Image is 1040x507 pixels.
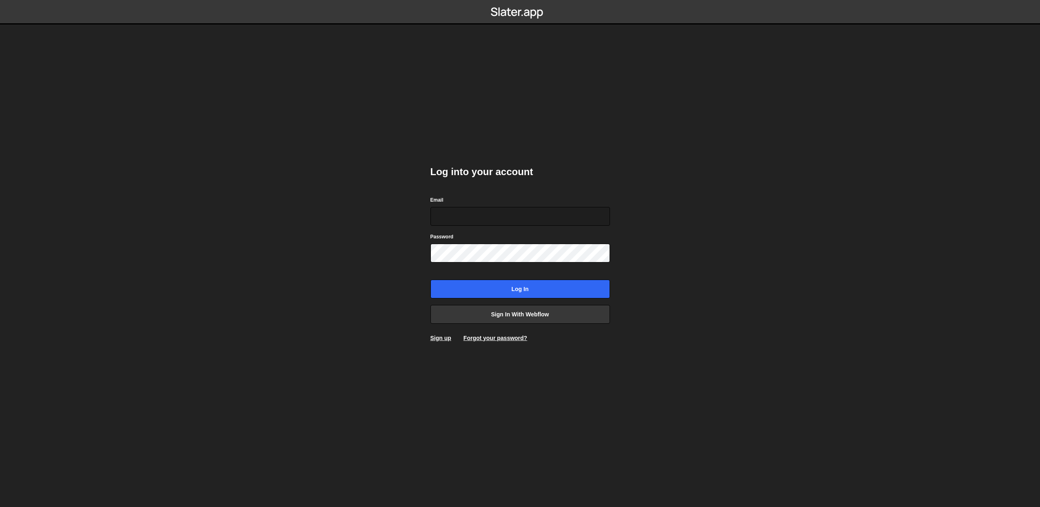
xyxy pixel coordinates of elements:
[430,280,610,298] input: Log in
[430,233,454,241] label: Password
[430,165,610,178] h2: Log into your account
[463,335,527,341] a: Forgot your password?
[430,335,451,341] a: Sign up
[430,305,610,324] a: Sign in with Webflow
[430,196,443,204] label: Email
